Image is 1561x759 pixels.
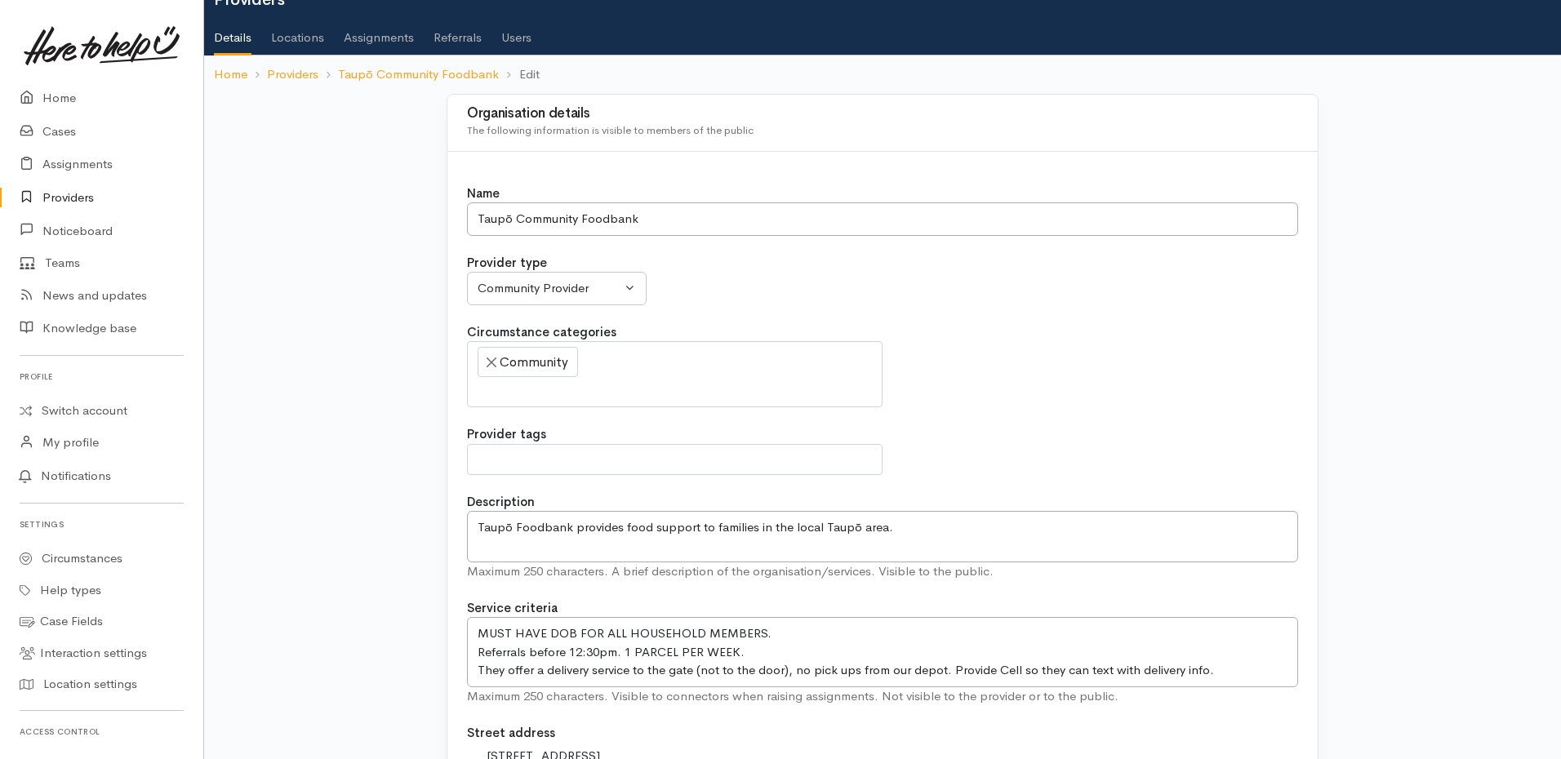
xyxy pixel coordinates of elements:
[20,366,184,388] h6: Profile
[467,425,546,444] label: Provider tags
[478,382,487,402] textarea: Search
[467,323,616,342] label: Circumstance categories
[344,9,414,55] a: Assignments
[20,513,184,535] h6: Settings
[467,724,555,743] label: Street address
[467,687,1298,706] div: Maximum 250 characters. Visible to connectors when raising assignments. Not visible to the provid...
[467,123,754,137] span: The following information is visible to members of the public
[467,562,1298,581] div: Maximum 250 characters. A brief description of the organisation/services. Visible to the public.
[338,65,499,84] a: Taupō Community Foodbank
[478,450,487,469] textarea: Search
[467,511,1298,562] textarea: Taupō Foodbank provides food support to families in the local Taupō area.
[501,9,531,55] a: Users
[214,9,251,56] a: Details
[467,493,535,512] label: Description
[478,279,621,298] div: Community Provider
[467,106,1298,122] h3: Organisation details
[499,65,539,84] li: Edit
[271,9,324,55] a: Locations
[500,353,568,372] span: Community
[467,599,558,618] label: Service criteria
[487,357,496,367] button: Remove item
[467,617,1298,687] textarea: MUST HAVE DOB FOR ALL HOUSEHOLD MEMBERS. Referrals before 12:30pm. 1 PARCEL PER WEEK. They offer ...
[267,65,318,84] a: Providers
[204,55,1561,94] nav: breadcrumb
[214,65,247,84] a: Home
[20,721,184,743] h6: Access control
[434,9,482,55] a: Referrals
[467,184,500,203] label: Name
[467,254,547,273] label: Provider type
[467,272,647,305] button: Community Provider
[478,347,578,377] li: Community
